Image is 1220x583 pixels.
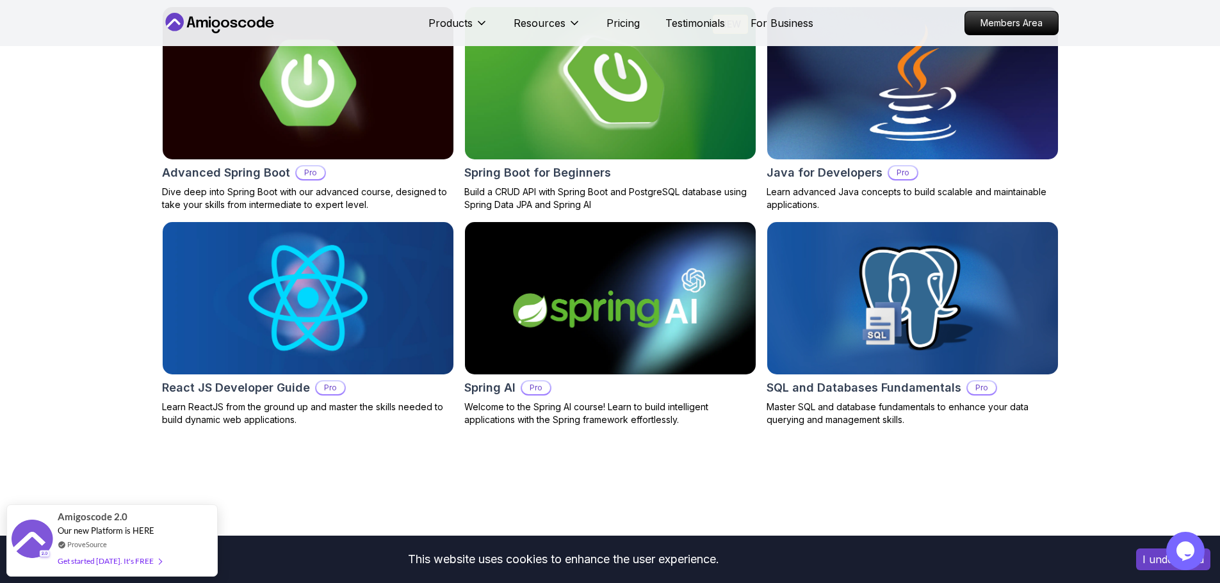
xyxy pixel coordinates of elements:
[514,15,565,31] p: Resources
[767,222,1058,374] img: SQL and Databases Fundamentals card
[514,15,581,41] button: Resources
[10,545,1117,573] div: This website uses cookies to enhance the user experience.
[464,186,756,211] p: Build a CRUD API with Spring Boot and PostgreSQL database using Spring Data JPA and Spring AI
[464,164,611,182] h2: Spring Boot for Beginners
[522,381,550,394] p: Pro
[464,401,756,426] p: Welcome to the Spring AI course! Learn to build intelligent applications with the Spring framewor...
[58,554,161,568] div: Get started [DATE]. It's FREE
[889,166,917,179] p: Pro
[162,164,290,182] h2: Advanced Spring Boot
[751,15,813,31] a: For Business
[767,401,1059,426] p: Master SQL and database fundamentals to enhance your data querying and management skills.
[162,221,454,426] a: React JS Developer Guide cardReact JS Developer GuideProLearn ReactJS from the ground up and mast...
[464,6,756,211] a: Spring Boot for Beginners cardNEWSpring Boot for BeginnersBuild a CRUD API with Spring Boot and P...
[297,166,325,179] p: Pro
[162,379,310,397] h2: React JS Developer Guide
[163,7,453,159] img: Advanced Spring Boot card
[162,186,454,211] p: Dive deep into Spring Boot with our advanced course, designed to take your skills from intermedia...
[58,525,154,536] span: Our new Platform is HERE
[1166,532,1207,570] iframe: chat widget
[767,6,1059,211] a: Java for Developers cardJava for DevelopersProLearn advanced Java concepts to build scalable and ...
[968,381,996,394] p: Pro
[162,401,454,426] p: Learn ReactJS from the ground up and master the skills needed to build dynamic web applications.
[767,186,1059,211] p: Learn advanced Java concepts to build scalable and maintainable applications.
[67,539,107,550] a: ProveSource
[12,520,53,561] img: provesource social proof notification image
[163,222,453,374] img: React JS Developer Guide card
[162,6,454,211] a: Advanced Spring Boot cardAdvanced Spring BootProDive deep into Spring Boot with our advanced cour...
[316,381,345,394] p: Pro
[464,379,516,397] h2: Spring AI
[428,15,473,31] p: Products
[1136,548,1210,570] button: Accept cookies
[965,12,1058,35] p: Members Area
[767,221,1059,426] a: SQL and Databases Fundamentals cardSQL and Databases FundamentalsProMaster SQL and database funda...
[457,218,763,378] img: Spring AI card
[767,379,961,397] h2: SQL and Databases Fundamentals
[58,509,127,524] span: Amigoscode 2.0
[767,164,882,182] h2: Java for Developers
[465,7,756,159] img: Spring Boot for Beginners card
[464,221,756,426] a: Spring AI cardSpring AIProWelcome to the Spring AI course! Learn to build intelligent application...
[767,7,1058,159] img: Java for Developers card
[665,15,725,31] a: Testimonials
[964,11,1059,35] a: Members Area
[606,15,640,31] a: Pricing
[428,15,488,41] button: Products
